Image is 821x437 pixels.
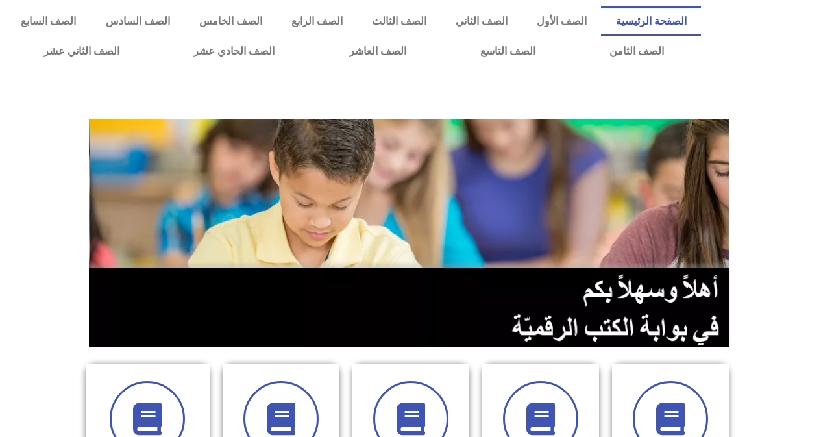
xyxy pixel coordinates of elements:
a: الصف الثاني عشر [6,36,156,66]
a: الصف الثامن [572,36,701,66]
a: الصف السابع [6,6,91,36]
a: الصف التاسع [443,36,572,66]
a: الصف الأول [522,6,601,36]
a: الصفحة الرئيسية [601,6,701,36]
a: الصف السادس [91,6,184,36]
a: الصف الخامس [184,6,276,36]
a: الصف الثالث [357,6,441,36]
a: الصف العاشر [312,36,443,66]
a: الصف الرابع [276,6,357,36]
a: الصف الحادي عشر [156,36,312,66]
a: الصف الثاني [441,6,522,36]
